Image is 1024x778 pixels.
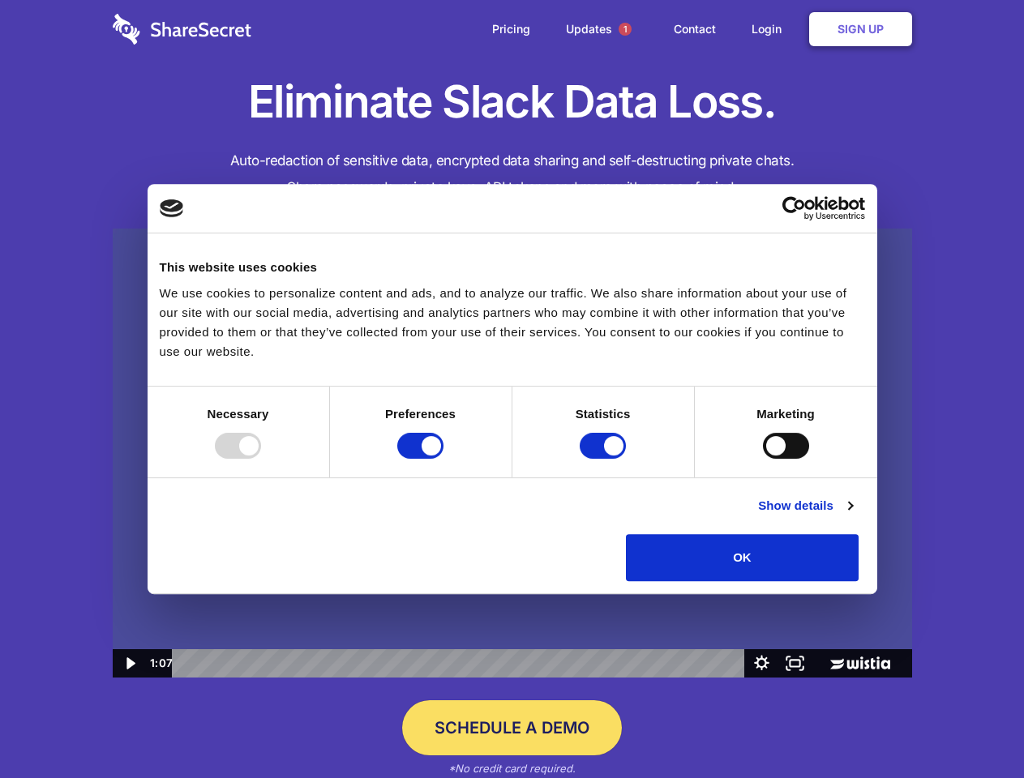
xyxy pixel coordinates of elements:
a: Usercentrics Cookiebot - opens in a new window [723,196,865,220]
img: logo-wordmark-white-trans-d4663122ce5f474addd5e946df7df03e33cb6a1c49d2221995e7729f52c070b2.svg [113,14,251,45]
h1: Eliminate Slack Data Loss. [113,73,912,131]
a: Contact [658,4,732,54]
button: Play Video [113,649,146,678]
a: Show details [758,496,852,515]
a: Schedule a Demo [402,700,622,755]
a: Sign Up [809,12,912,46]
a: Pricing [476,4,546,54]
em: *No credit card required. [448,762,576,775]
a: Login [735,4,806,54]
h4: Auto-redaction of sensitive data, encrypted data sharing and self-destructing private chats. Shar... [113,147,912,201]
strong: Statistics [576,407,631,421]
div: This website uses cookies [160,258,865,277]
div: We use cookies to personalize content and ads, and to analyze our traffic. We also share informat... [160,284,865,361]
a: Wistia Logo -- Learn More [812,649,911,678]
strong: Marketing [756,407,815,421]
button: Fullscreen [778,649,812,678]
strong: Necessary [208,407,269,421]
div: Playbar [185,649,737,678]
button: OK [626,534,859,581]
img: Sharesecret [113,229,912,678]
img: logo [160,199,184,217]
button: Show settings menu [745,649,778,678]
span: 1 [619,23,632,36]
strong: Preferences [385,407,456,421]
